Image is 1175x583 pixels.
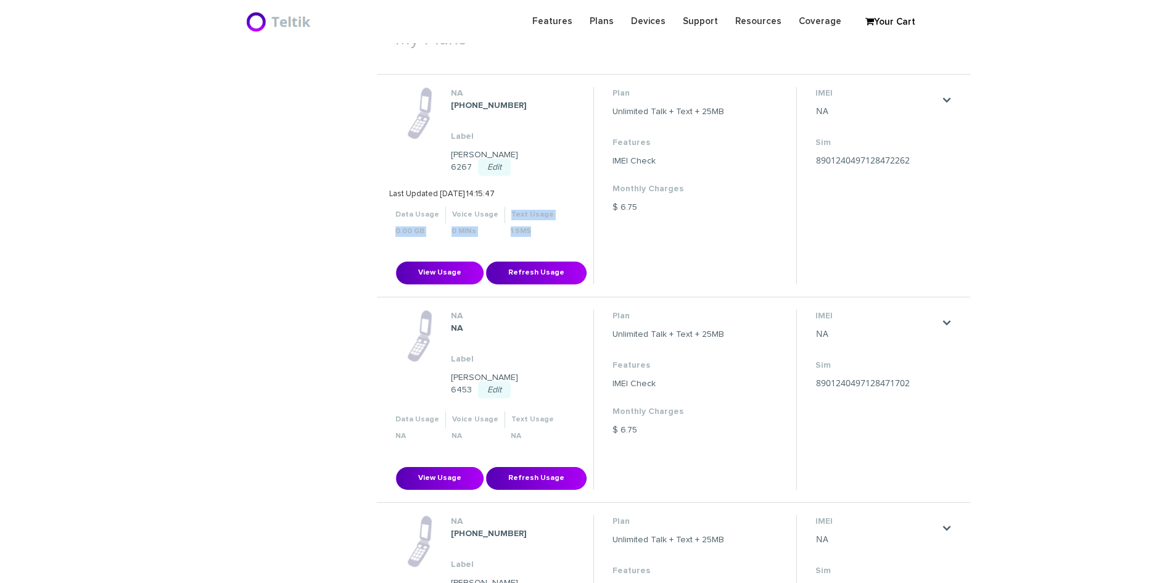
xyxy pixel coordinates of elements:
[505,223,560,240] th: 1 SMS
[612,515,724,527] dt: Plan
[815,564,939,577] dt: Sim
[859,13,921,31] a: Your Cart
[407,87,432,139] img: phone
[451,529,527,538] strong: [PHONE_NUMBER]
[486,262,587,284] button: Refresh Usage
[612,424,724,436] dd: $ 6.75
[612,136,724,149] dt: Features
[396,467,484,490] button: View Usage
[612,534,724,546] dd: Unlimited Talk + Text + 25MB
[451,149,574,173] dd: [PERSON_NAME] 6267
[524,9,581,33] a: Features
[451,310,574,322] dt: NA
[505,428,560,445] th: NA
[942,523,952,533] a: .
[612,564,724,577] dt: Features
[612,105,724,118] dd: Unlimited Talk + Text + 25MB
[612,359,724,371] dt: Features
[612,310,724,322] dt: Plan
[445,207,505,223] th: Voice Usage
[389,411,446,428] th: Data Usage
[815,359,939,371] dt: Sim
[612,378,724,390] dd: IMEI Check
[445,411,505,428] th: Voice Usage
[451,324,463,333] strong: NA
[815,87,939,99] dt: IMEI
[396,262,484,284] button: View Usage
[581,9,622,33] a: Plans
[486,467,587,490] button: Refresh Usage
[451,87,574,99] dt: NA
[622,9,674,33] a: Devices
[389,428,446,445] th: NA
[505,207,560,223] th: Text Usage
[505,411,560,428] th: Text Usage
[451,371,574,396] dd: [PERSON_NAME] 6453
[451,353,574,365] dt: Label
[612,87,724,99] dt: Plan
[451,515,574,527] dt: NA
[451,130,574,143] dt: Label
[815,136,939,149] dt: Sim
[612,155,724,167] dd: IMEI Check
[451,101,527,110] strong: [PHONE_NUMBER]
[445,428,505,445] th: NA
[407,310,432,362] img: phone
[478,381,511,399] a: Edit
[727,9,790,33] a: Resources
[790,9,850,33] a: Coverage
[451,558,574,571] dt: Label
[612,328,724,341] dd: Unlimited Talk + Text + 25MB
[612,405,724,418] dt: Monthly Charges
[445,223,505,240] th: 0 MINs
[389,207,446,223] th: Data Usage
[674,9,727,33] a: Support
[942,318,952,328] a: .
[478,159,511,176] a: Edit
[612,201,724,213] dd: $ 6.75
[815,310,939,322] dt: IMEI
[389,223,446,240] th: 0.00 GB
[389,189,560,201] p: Last Updated [DATE] 14:15:47
[942,95,952,105] a: .
[407,515,432,568] img: phone
[245,9,314,34] img: BriteX
[612,183,724,195] dt: Monthly Charges
[815,515,939,527] dt: IMEI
